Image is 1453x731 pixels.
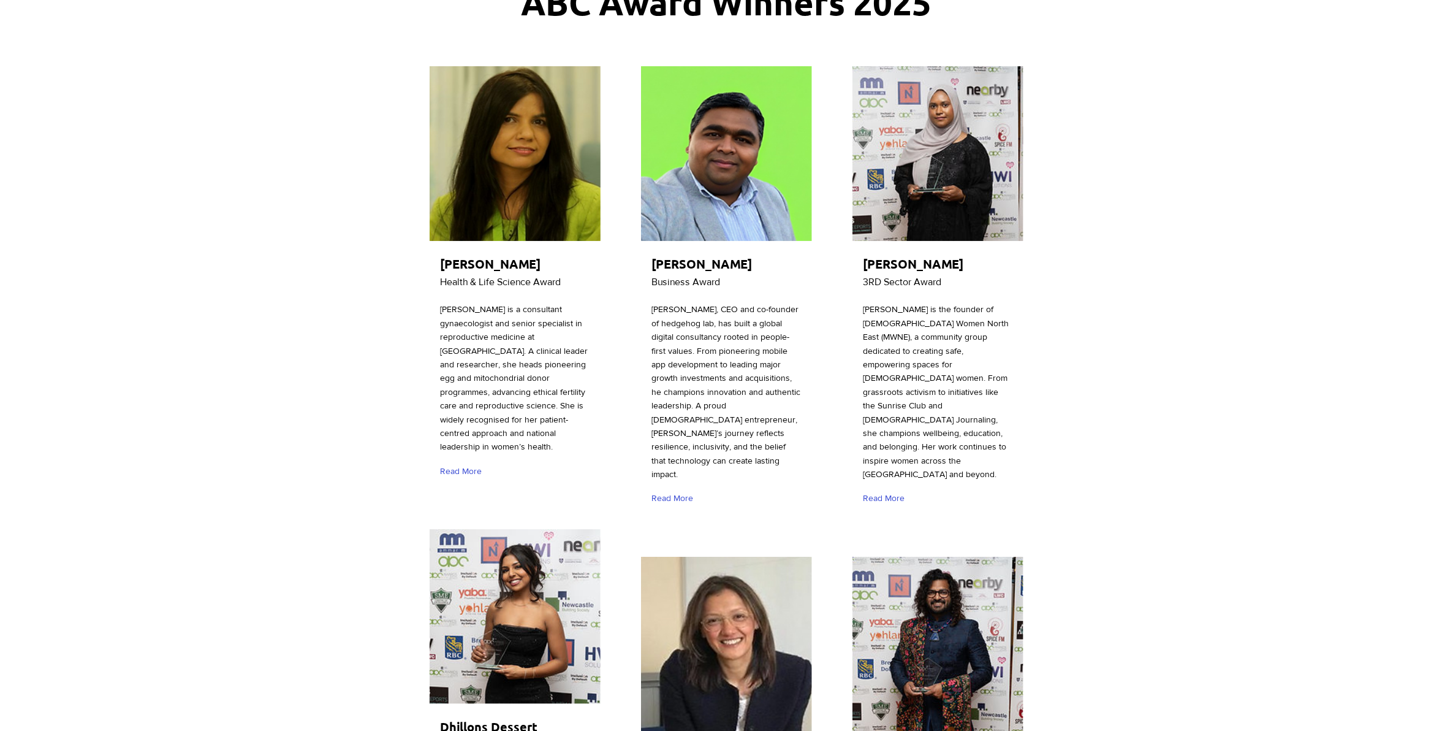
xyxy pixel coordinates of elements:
[863,492,905,505] span: Read More
[440,256,541,272] span: [PERSON_NAME]
[863,304,1009,479] span: [PERSON_NAME] is the founder of [DEMOGRAPHIC_DATA] Women North East (MWNE), a community group ded...
[651,488,699,510] a: Read More
[651,277,720,287] span: Business Award
[440,461,487,482] a: Read More
[651,256,752,272] span: [PERSON_NAME]
[440,304,588,451] span: [PERSON_NAME] is a consultant gynaecologist and senior specialist in reproductive medicine at [GE...
[863,256,963,272] span: [PERSON_NAME]
[651,492,693,505] span: Read More
[440,277,561,287] span: Health & Life Science Award
[651,304,800,479] span: [PERSON_NAME], CEO and co-founder of hedgehog lab, has built a global digital consultancy rooted ...
[863,488,910,510] a: Read More
[863,277,941,287] span: 3RD Sector Award
[440,465,482,478] span: Read More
